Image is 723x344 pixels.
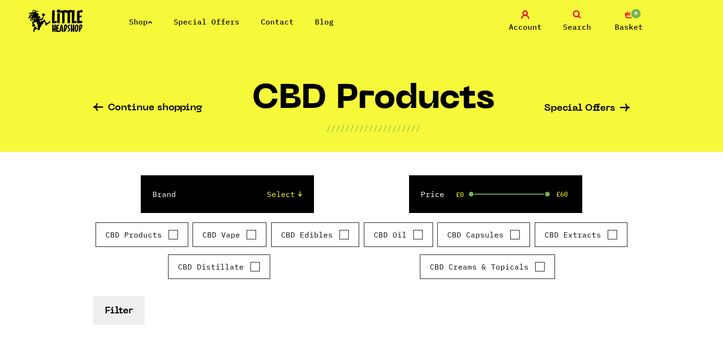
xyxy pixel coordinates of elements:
[447,229,520,240] label: CBD Capsules
[563,21,591,33] span: Search
[252,83,495,123] h1: CBD Products
[456,191,464,198] span: £0
[129,17,153,26] a: Shop
[315,17,334,26] a: Blog
[605,10,652,33] a: 0 Basket
[544,104,630,114] a: Special Offers
[430,261,545,272] label: CBD Creams & Topicals
[509,21,542,33] span: Account
[261,17,294,26] a: Contact
[28,9,83,32] img: Little Head Shop Logo
[326,123,420,134] p: ////////////////////
[153,188,176,200] label: Brand
[556,190,568,198] span: £60
[630,8,642,19] span: 0
[174,17,240,26] a: Special Offers
[554,10,601,33] a: Search
[374,229,423,240] label: CBD Oil
[178,261,260,272] label: CBD Distillate
[421,188,444,200] label: Price
[615,21,643,33] span: Basket
[281,229,349,240] label: CBD Edibles
[545,229,618,240] label: CBD Extracts
[93,103,202,114] a: Continue shopping
[105,229,178,240] label: CBD Products
[93,296,145,325] button: Filter
[202,229,257,240] label: CBD Vape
